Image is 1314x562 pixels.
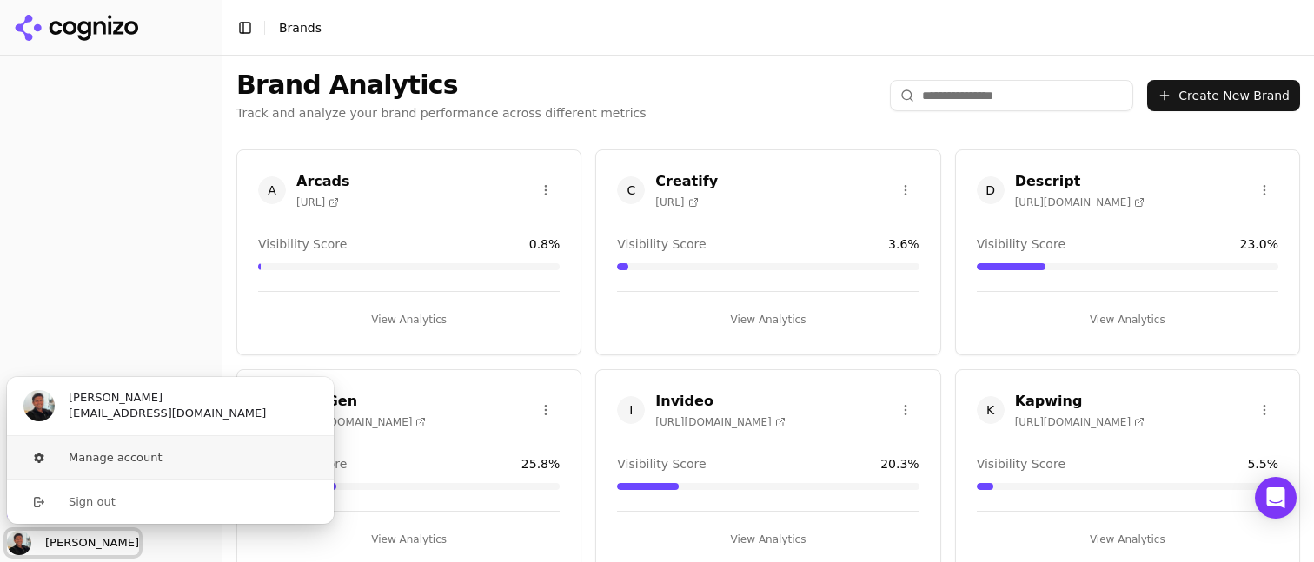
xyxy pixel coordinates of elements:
h3: Kapwing [1015,391,1145,412]
span: 3.6 % [888,235,919,253]
button: View Analytics [258,526,560,553]
span: Visibility Score [977,235,1065,253]
span: [URL][DOMAIN_NAME] [1015,195,1145,209]
span: [URL] [655,195,698,209]
span: 5.5 % [1247,455,1278,473]
button: Close user button [7,531,139,555]
span: Visibility Score [977,455,1065,473]
span: [URL] [296,195,339,209]
h3: Creatify [655,171,718,192]
span: Visibility Score [617,235,706,253]
button: Create New Brand [1147,80,1300,111]
button: View Analytics [977,306,1278,334]
span: [EMAIL_ADDRESS][DOMAIN_NAME] [69,406,266,421]
h3: Arcads [296,171,350,192]
span: Visibility Score [258,235,347,253]
span: C [617,176,645,204]
span: Brands [279,21,322,35]
span: [PERSON_NAME] [38,535,139,551]
button: View Analytics [617,306,919,334]
h3: Invideo [655,391,785,412]
div: Open Intercom Messenger [1255,477,1297,519]
span: Visibility Score [617,455,706,473]
span: D [977,176,1005,204]
span: [PERSON_NAME] [69,390,163,406]
button: Sign out [6,479,335,524]
button: View Analytics [617,526,919,553]
span: A [258,176,286,204]
img: Ankit Solanki [23,390,55,421]
span: 0.8 % [529,235,561,253]
nav: breadcrumb [279,19,322,36]
span: 25.8 % [521,455,560,473]
span: 23.0 % [1240,235,1278,253]
span: [URL][DOMAIN_NAME] [1015,415,1145,429]
button: View Analytics [258,306,560,334]
span: I [617,396,645,424]
h1: Brand Analytics [236,69,647,101]
div: User button popover [7,377,334,524]
span: 20.3 % [880,455,919,473]
h3: HeyGen [296,391,426,412]
span: [URL][DOMAIN_NAME] [296,415,426,429]
p: Track and analyze your brand performance across different metrics [236,104,647,122]
button: View Analytics [977,526,1278,553]
span: [URL][DOMAIN_NAME] [655,415,785,429]
h3: Descript [1015,171,1145,192]
button: Manage account [6,436,335,479]
img: Ankit Solanki [7,531,31,555]
span: K [977,396,1005,424]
